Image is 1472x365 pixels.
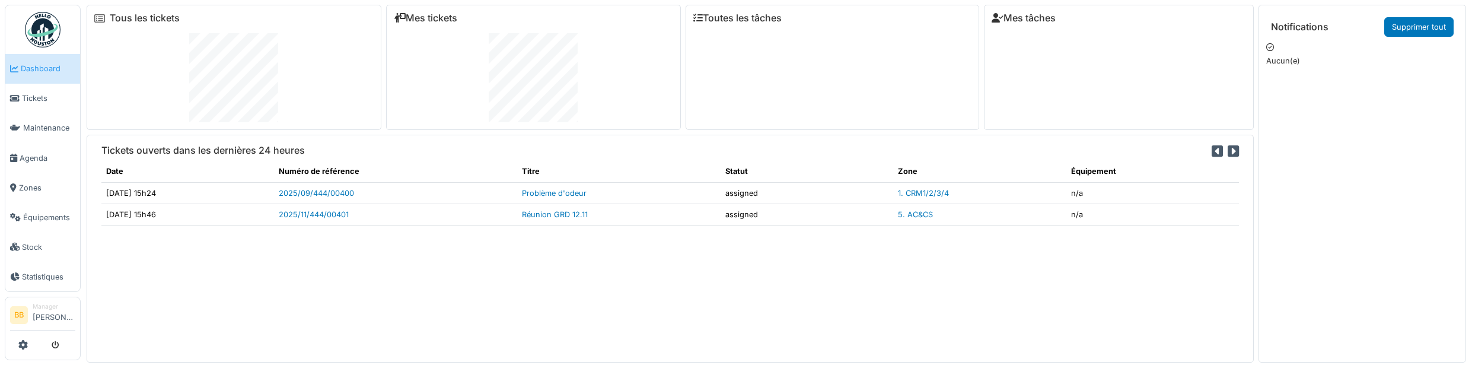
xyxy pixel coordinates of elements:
[5,173,80,202] a: Zones
[1384,17,1454,37] a: Supprimer tout
[1066,182,1239,204] td: n/a
[5,232,80,262] a: Stock
[19,182,75,193] span: Zones
[5,54,80,84] a: Dashboard
[5,143,80,173] a: Agenda
[394,12,457,24] a: Mes tickets
[522,210,588,219] a: Réunion GRD 12.11
[22,271,75,283] span: Statistiques
[5,84,80,113] a: Tickets
[5,202,80,232] a: Équipements
[33,302,75,328] li: [PERSON_NAME]
[21,63,75,74] span: Dashboard
[25,12,60,47] img: Badge_color-CXgf-gQk.svg
[101,161,274,182] th: Date
[10,306,28,324] li: BB
[10,302,75,331] a: BB Manager[PERSON_NAME]
[1066,161,1239,182] th: Équipement
[5,262,80,291] a: Statistiques
[721,204,893,225] td: assigned
[1066,204,1239,225] td: n/a
[110,12,180,24] a: Tous les tickets
[23,212,75,223] span: Équipements
[5,113,80,143] a: Maintenance
[898,210,933,219] a: 5. AC&CS
[274,161,517,182] th: Numéro de référence
[1271,21,1328,33] h6: Notifications
[893,161,1066,182] th: Zone
[20,153,75,164] span: Agenda
[898,189,949,198] a: 1. CRM1/2/3/4
[517,161,721,182] th: Titre
[101,145,305,156] h6: Tickets ouverts dans les dernières 24 heures
[23,122,75,134] span: Maintenance
[22,242,75,253] span: Stock
[721,182,893,204] td: assigned
[693,12,782,24] a: Toutes les tâches
[33,302,75,311] div: Manager
[22,93,75,104] span: Tickets
[101,204,274,225] td: [DATE] 15h46
[279,189,354,198] a: 2025/09/444/00400
[279,210,349,219] a: 2025/11/444/00401
[1266,55,1458,66] p: Aucun(e)
[992,12,1056,24] a: Mes tâches
[522,189,587,198] a: Problème d'odeur
[721,161,893,182] th: Statut
[101,182,274,204] td: [DATE] 15h24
